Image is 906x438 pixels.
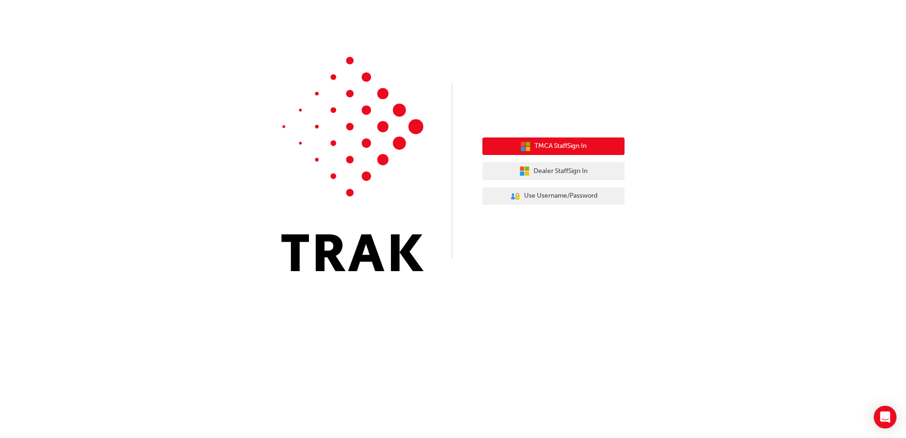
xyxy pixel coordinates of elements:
[482,162,625,180] button: Dealer StaffSign In
[535,141,587,152] span: TMCA Staff Sign In
[482,187,625,205] button: Use Username/Password
[281,57,424,271] img: Trak
[534,166,588,177] span: Dealer Staff Sign In
[524,191,598,201] span: Use Username/Password
[482,137,625,155] button: TMCA StaffSign In
[874,406,897,429] div: Open Intercom Messenger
